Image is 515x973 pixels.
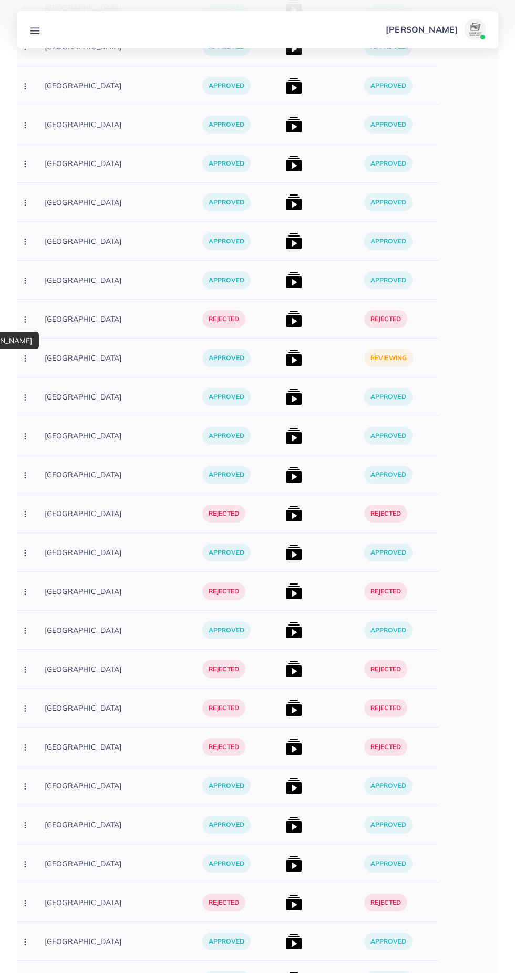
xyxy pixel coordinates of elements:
p: approved [202,933,251,950]
p: [PERSON_NAME] [386,23,458,36]
p: approved [202,855,251,873]
p: rejected [202,310,245,328]
img: list product video [285,311,302,327]
p: approved [364,193,413,211]
img: list product video [285,894,302,911]
p: approved [364,427,413,445]
img: list product video [285,777,302,794]
p: [GEOGRAPHIC_DATA] [45,74,202,97]
p: rejected [364,582,407,600]
p: rejected [202,894,245,911]
p: rejected [364,738,407,756]
p: rejected [202,699,245,717]
img: list product video [285,583,302,600]
p: approved [202,77,251,95]
p: [GEOGRAPHIC_DATA] [45,346,202,370]
p: approved [202,193,251,211]
p: approved [202,116,251,134]
p: rejected [202,660,245,678]
p: rejected [364,894,407,911]
p: rejected [364,505,407,523]
img: avatar [465,19,486,40]
img: list product video [285,116,302,133]
img: list product video [285,544,302,561]
p: approved [202,232,251,250]
p: approved [364,544,413,561]
p: approved [364,77,413,95]
img: list product video [285,933,302,950]
img: list product video [285,505,302,522]
p: approved [364,388,413,406]
p: [GEOGRAPHIC_DATA] [45,112,202,136]
p: approved [364,816,413,834]
p: approved [202,544,251,561]
p: approved [202,466,251,484]
p: rejected [202,582,245,600]
p: [GEOGRAPHIC_DATA] [45,852,202,875]
p: rejected [364,310,407,328]
p: [GEOGRAPHIC_DATA] [45,385,202,408]
p: approved [202,388,251,406]
p: approved [202,816,251,834]
p: [GEOGRAPHIC_DATA] [45,424,202,447]
p: [GEOGRAPHIC_DATA] [45,229,202,253]
img: list product video [285,661,302,678]
p: rejected [364,699,407,717]
p: [GEOGRAPHIC_DATA] [45,657,202,681]
p: rejected [202,738,245,756]
p: [GEOGRAPHIC_DATA] [45,151,202,175]
p: [GEOGRAPHIC_DATA] [45,307,202,331]
p: [GEOGRAPHIC_DATA] [45,268,202,292]
img: list product video [285,855,302,872]
p: [GEOGRAPHIC_DATA] [45,579,202,603]
p: approved [364,116,413,134]
p: approved [364,466,413,484]
p: [GEOGRAPHIC_DATA] [45,463,202,486]
p: approved [364,232,413,250]
img: list product video [285,739,302,755]
img: list product video [285,427,302,444]
img: list product video [285,388,302,405]
p: approved [202,777,251,795]
img: list product video [285,272,302,289]
p: approved [202,621,251,639]
img: list product video [285,700,302,716]
p: reviewing [364,349,413,367]
p: rejected [202,505,245,523]
img: list product video [285,816,302,833]
img: list product video [285,194,302,211]
p: approved [202,349,251,367]
p: [GEOGRAPHIC_DATA] [45,696,202,720]
img: list product video [285,77,302,94]
p: [GEOGRAPHIC_DATA] [45,774,202,797]
p: [GEOGRAPHIC_DATA] [45,890,202,914]
p: approved [202,427,251,445]
p: approved [202,155,251,172]
img: list product video [285,466,302,483]
p: [GEOGRAPHIC_DATA] [45,813,202,836]
img: list product video [285,350,302,366]
p: [GEOGRAPHIC_DATA] [45,929,202,953]
p: approved [364,777,413,795]
p: approved [364,621,413,639]
p: rejected [364,660,407,678]
p: [GEOGRAPHIC_DATA] [45,190,202,214]
img: list product video [285,622,302,639]
p: [GEOGRAPHIC_DATA] [45,540,202,564]
p: [GEOGRAPHIC_DATA] [45,735,202,759]
p: approved [364,155,413,172]
p: approved [364,933,413,950]
p: approved [202,271,251,289]
p: approved [364,271,413,289]
img: list product video [285,155,302,172]
a: [PERSON_NAME]avatar [380,19,490,40]
p: [GEOGRAPHIC_DATA] [45,618,202,642]
p: approved [364,855,413,873]
p: [GEOGRAPHIC_DATA] [45,501,202,525]
img: list product video [285,233,302,250]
